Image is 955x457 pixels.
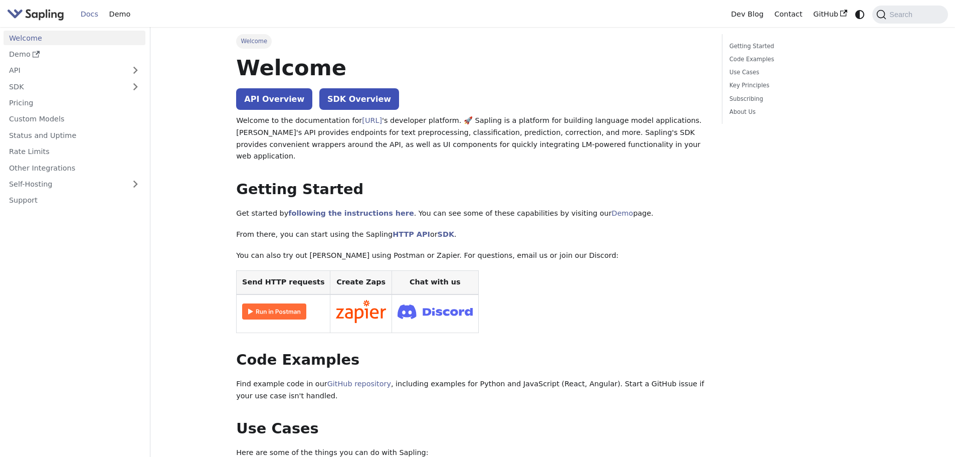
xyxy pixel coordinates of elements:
[886,11,918,19] span: Search
[236,34,707,48] nav: Breadcrumbs
[769,7,808,22] a: Contact
[729,42,865,51] a: Getting Started
[393,230,430,238] a: HTTP API
[237,271,330,294] th: Send HTTP requests
[4,161,145,175] a: Other Integrations
[288,209,414,217] a: following the instructions here
[872,6,947,24] button: Search (Command+K)
[612,209,633,217] a: Demo
[7,7,64,22] img: Sapling.ai
[729,81,865,90] a: Key Principles
[7,7,68,22] a: Sapling.aiSapling.ai
[729,107,865,117] a: About Us
[4,177,145,192] a: Self-Hosting
[236,420,707,438] h2: Use Cases
[392,271,478,294] th: Chat with us
[362,116,382,124] a: [URL]
[729,55,865,64] a: Code Examples
[330,271,392,294] th: Create Zaps
[319,88,399,110] a: SDK Overview
[4,193,145,208] a: Support
[808,7,852,22] a: GitHub
[242,303,306,320] img: Run in Postman
[236,88,312,110] a: API Overview
[4,128,145,142] a: Status and Uptime
[4,144,145,159] a: Rate Limits
[236,34,272,48] span: Welcome
[236,54,707,81] h1: Welcome
[4,47,145,62] a: Demo
[398,301,473,322] img: Join Discord
[236,115,707,163] p: Welcome to the documentation for 's developer platform. 🚀 Sapling is a platform for building lang...
[236,351,707,369] h2: Code Examples
[438,230,454,238] a: SDK
[336,300,386,323] img: Connect in Zapier
[4,96,145,110] a: Pricing
[236,208,707,220] p: Get started by . You can see some of these capabilities by visiting our page.
[4,31,145,45] a: Welcome
[236,378,707,402] p: Find example code in our , including examples for Python and JavaScript (React, Angular). Start a...
[729,94,865,104] a: Subscribing
[853,7,867,22] button: Switch between dark and light mode (currently system mode)
[125,79,145,94] button: Expand sidebar category 'SDK'
[236,181,707,199] h2: Getting Started
[4,79,125,94] a: SDK
[125,63,145,78] button: Expand sidebar category 'API'
[725,7,769,22] a: Dev Blog
[4,63,125,78] a: API
[327,380,391,388] a: GitHub repository
[729,68,865,77] a: Use Cases
[104,7,136,22] a: Demo
[236,250,707,262] p: You can also try out [PERSON_NAME] using Postman or Zapier. For questions, email us or join our D...
[236,229,707,241] p: From there, you can start using the Sapling or .
[75,7,104,22] a: Docs
[4,112,145,126] a: Custom Models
